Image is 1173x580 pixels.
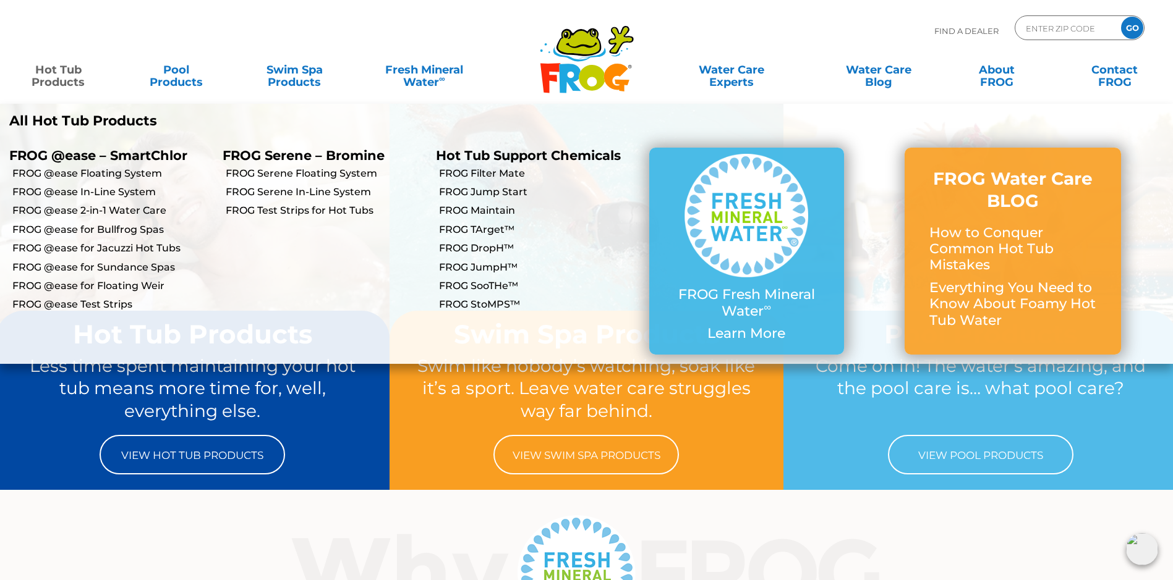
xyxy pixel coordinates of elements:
a: FROG Test Strips for Hot Tubs [226,204,427,217]
p: Learn More [674,326,819,342]
p: How to Conquer Common Hot Tub Mistakes [929,225,1096,274]
h3: FROG Water Care BLOG [929,167,1096,212]
a: FROG Filter Mate [439,167,640,180]
p: FROG Serene – Bromine [223,148,417,163]
a: AboutFROG [950,57,1043,82]
a: FROG Water Care BLOG How to Conquer Common Hot Tub Mistakes Everything You Need to Know About Foa... [929,167,1096,335]
a: PoolProducts [130,57,223,82]
p: FROG @ease – SmartChlor [9,148,204,163]
a: FROG DropH™ [439,242,640,255]
a: FROG Serene Floating System [226,167,427,180]
a: FROG @ease for Bullfrog Spas [12,223,213,237]
p: Find A Dealer [934,15,999,46]
a: FROG @ease Test Strips [12,298,213,311]
a: FROG @ease for Sundance Spas [12,261,213,274]
a: FROG Serene In-Line System [226,185,427,199]
sup: ∞ [764,301,771,313]
a: Fresh MineralWater∞ [367,57,482,82]
a: FROG @ease for Floating Weir [12,279,213,293]
a: All Hot Tub Products [9,113,578,129]
a: FROG @ease 2-in-1 Water Care [12,204,213,217]
a: Water CareExperts [657,57,806,82]
p: FROG Fresh Mineral Water [674,287,819,319]
a: Swim SpaProducts [249,57,341,82]
input: Zip Code Form [1025,19,1108,37]
a: FROG Maintain [439,204,640,217]
img: openIcon [1126,533,1158,565]
a: FROG StoMPS™ [439,298,640,311]
p: Less time spent maintaining your hot tub means more time for, well, everything else. [19,355,366,422]
a: FROG @ease for Jacuzzi Hot Tubs [12,242,213,255]
a: FROG Fresh Mineral Water∞ Learn More [674,154,819,348]
a: FROG TArget™ [439,223,640,237]
a: View Pool Products [888,435,1073,474]
a: FROG JumpH™ [439,261,640,274]
a: FROG @ease Floating System [12,167,213,180]
a: FROG Jump Start [439,185,640,199]
sup: ∞ [439,74,445,83]
a: Water CareBlog [832,57,924,82]
a: FROG @ease In-Line System [12,185,213,199]
a: Hot TubProducts [12,57,105,82]
p: Everything You Need to Know About Foamy Hot Tub Water [929,280,1096,329]
a: Hot Tub Support Chemicals [436,148,621,163]
p: Swim like nobody’s watching, soak like it’s a sport. Leave water care struggles way far behind. [413,355,760,422]
input: GO [1121,17,1143,39]
a: View Swim Spa Products [493,435,679,474]
p: Come on in! The water’s amazing, and the pool care is… what pool care? [807,355,1154,422]
a: View Hot Tub Products [100,435,285,474]
a: FROG SooTHe™ [439,279,640,293]
a: ContactFROG [1068,57,1161,82]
